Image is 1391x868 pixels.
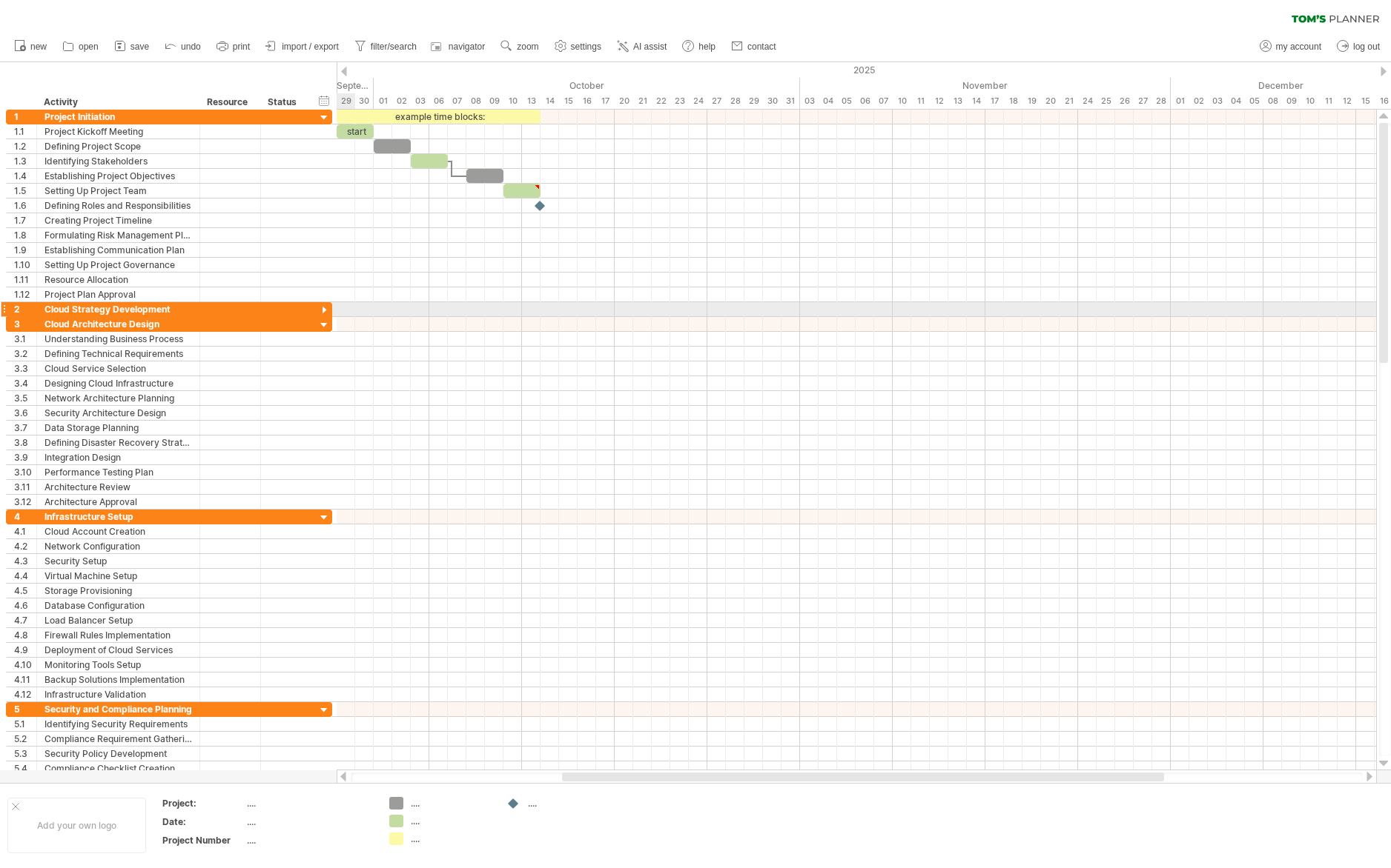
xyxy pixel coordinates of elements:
[162,815,244,828] div: Date:
[14,554,36,568] div: 4.3
[727,37,781,56] a: contact
[1134,93,1152,109] div: Thursday, 27 November 2025
[596,93,615,109] div: Friday, 17 October 2025
[44,317,192,331] div: Cloud Architecture Design
[44,524,192,538] div: Cloud Account Creation
[44,672,192,687] div: Backup Solutions Implementation
[44,435,192,450] div: Defining Disaster Recovery Strategy
[44,480,192,494] div: Architecture Review
[44,643,192,657] div: Deployment of Cloud Services
[14,450,36,464] div: 3.9
[247,815,371,828] div: ....
[819,93,837,109] div: Tuesday, 4 November 2025
[374,93,392,109] div: Wednesday, 1 October 2025
[763,93,782,109] div: Thursday, 30 October 2025
[162,834,244,847] div: Project Number
[707,93,726,109] div: Monday, 27 October 2025
[633,41,667,52] span: AI assist
[268,95,300,110] div: Status
[44,598,192,612] div: Database Configuration
[485,93,503,109] div: Thursday, 9 October 2025
[355,93,374,109] div: Tuesday, 30 September 2025
[541,93,559,109] div: Tuesday, 14 October 2025
[14,717,36,731] div: 5.1
[1022,93,1041,109] div: Wednesday, 19 November 2025
[14,761,36,775] div: 5.4
[967,93,985,109] div: Friday, 14 November 2025
[14,139,36,153] div: 1.2
[44,406,192,420] div: Security Architecture Design
[44,495,192,509] div: Architecture Approval
[14,169,36,183] div: 1.4
[44,613,192,627] div: Load Balancer Setup
[449,41,485,52] span: navigator
[44,732,192,746] div: Compliance Requirement Gathering
[1171,93,1189,109] div: Monday, 1 December 2025
[337,110,541,124] div: example time blocks:
[14,584,36,598] div: 4.5
[14,510,36,524] div: 4
[528,797,609,809] div: ....
[59,37,103,56] a: open
[14,317,36,331] div: 3
[613,37,671,56] a: AI assist
[911,93,930,109] div: Tuesday, 11 November 2025
[1356,93,1375,109] div: Monday, 15 December 2025
[744,93,763,109] div: Wednesday, 29 October 2025
[503,93,522,109] div: Friday, 10 October 2025
[689,93,707,109] div: Friday, 24 October 2025
[782,93,800,109] div: Friday, 31 October 2025
[14,658,36,672] div: 4.10
[14,302,36,316] div: 2
[14,495,36,509] div: 3.12
[1333,37,1384,56] a: log out
[1338,93,1356,109] div: Friday, 12 December 2025
[930,93,948,109] div: Wednesday, 12 November 2025
[411,815,492,827] div: ....
[44,243,192,257] div: Establishing Communication Plan
[571,41,601,52] span: settings
[44,450,192,464] div: Integration Design
[578,93,596,109] div: Thursday, 16 October 2025
[1256,37,1326,56] a: my account
[213,37,254,56] a: print
[44,287,192,301] div: Project Plan Approval
[1319,93,1338,109] div: Thursday, 11 December 2025
[337,124,374,138] div: start
[79,41,99,52] span: open
[14,154,36,168] div: 1.3
[14,539,36,553] div: 4.2
[893,93,911,109] div: Monday, 10 November 2025
[800,93,819,109] div: Monday, 3 November 2025
[110,37,153,56] a: save
[14,569,36,583] div: 4.4
[44,510,192,524] div: Infrastructure Setup
[948,93,967,109] div: Thursday, 13 November 2025
[44,658,192,672] div: Monitoring Tools Setup
[14,110,36,124] div: 1
[44,169,192,183] div: Establishing Project Objectives
[207,95,252,110] div: Resource
[351,37,421,56] a: filter/search
[1041,93,1060,109] div: Thursday, 20 November 2025
[14,524,36,538] div: 4.1
[14,702,36,716] div: 5
[800,78,1171,93] div: November 2025
[44,273,192,287] div: Resource Allocation
[44,347,192,361] div: Defining Technical Requirements
[14,465,36,479] div: 3.10
[44,717,192,731] div: Identifying Security Requirements
[262,37,343,56] a: import / export
[14,198,36,213] div: 1.6
[411,93,429,109] div: Friday, 3 October 2025
[374,78,800,93] div: October 2025
[44,687,192,701] div: Infrastructure Validation
[985,93,1004,109] div: Monday, 17 November 2025
[337,93,355,109] div: Monday, 29 September 2025
[1060,93,1078,109] div: Friday, 21 November 2025
[14,184,36,198] div: 1.5
[30,41,47,52] span: new
[1004,93,1022,109] div: Tuesday, 18 November 2025
[44,361,192,375] div: Cloud Service Selection
[44,554,192,568] div: Security Setup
